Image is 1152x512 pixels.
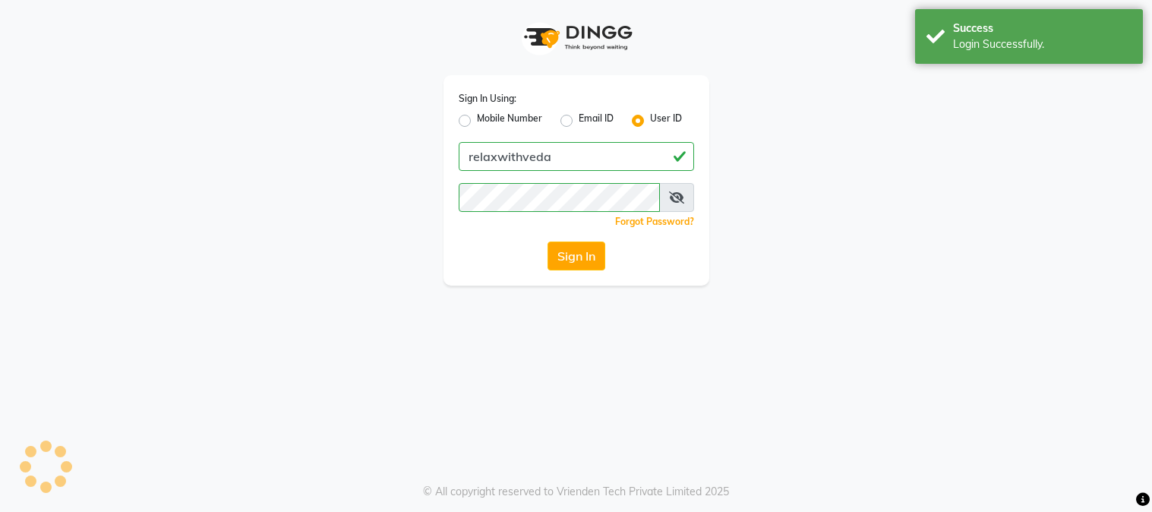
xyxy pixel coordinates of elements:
[650,112,682,130] label: User ID
[516,15,637,60] img: logo1.svg
[459,92,516,106] label: Sign In Using:
[548,242,605,270] button: Sign In
[579,112,614,130] label: Email ID
[477,112,542,130] label: Mobile Number
[953,36,1131,52] div: Login Successfully.
[615,216,694,227] a: Forgot Password?
[459,183,660,212] input: Username
[459,142,694,171] input: Username
[953,21,1131,36] div: Success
